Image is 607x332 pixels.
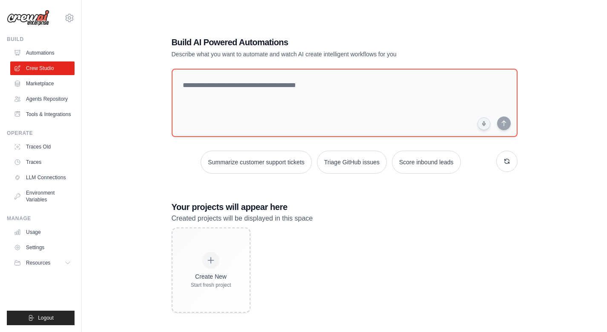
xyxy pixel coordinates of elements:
div: Create New [191,272,231,281]
button: Logout [7,311,75,325]
img: Logo [7,10,49,26]
div: Manage [7,215,75,222]
h1: Build AI Powered Automations [172,36,458,48]
button: Score inbound leads [392,151,461,174]
button: Triage GitHub issues [317,151,387,174]
a: Environment Variables [10,186,75,207]
a: Crew Studio [10,61,75,75]
a: Usage [10,225,75,239]
h3: Your projects will appear here [172,201,518,213]
span: Resources [26,259,50,266]
a: Automations [10,46,75,60]
p: Created projects will be displayed in this space [172,213,518,224]
button: Summarize customer support tickets [201,151,311,174]
a: Settings [10,241,75,254]
a: Agents Repository [10,92,75,106]
div: Operate [7,130,75,137]
a: Marketplace [10,77,75,90]
a: Traces [10,155,75,169]
button: Click to speak your automation idea [478,117,490,130]
a: Traces Old [10,140,75,154]
span: Logout [38,315,54,321]
a: LLM Connections [10,171,75,184]
a: Tools & Integrations [10,108,75,121]
button: Resources [10,256,75,270]
p: Describe what you want to automate and watch AI create intelligent workflows for you [172,50,458,58]
button: Get new suggestions [496,151,518,172]
div: Build [7,36,75,43]
div: Start fresh project [191,282,231,288]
